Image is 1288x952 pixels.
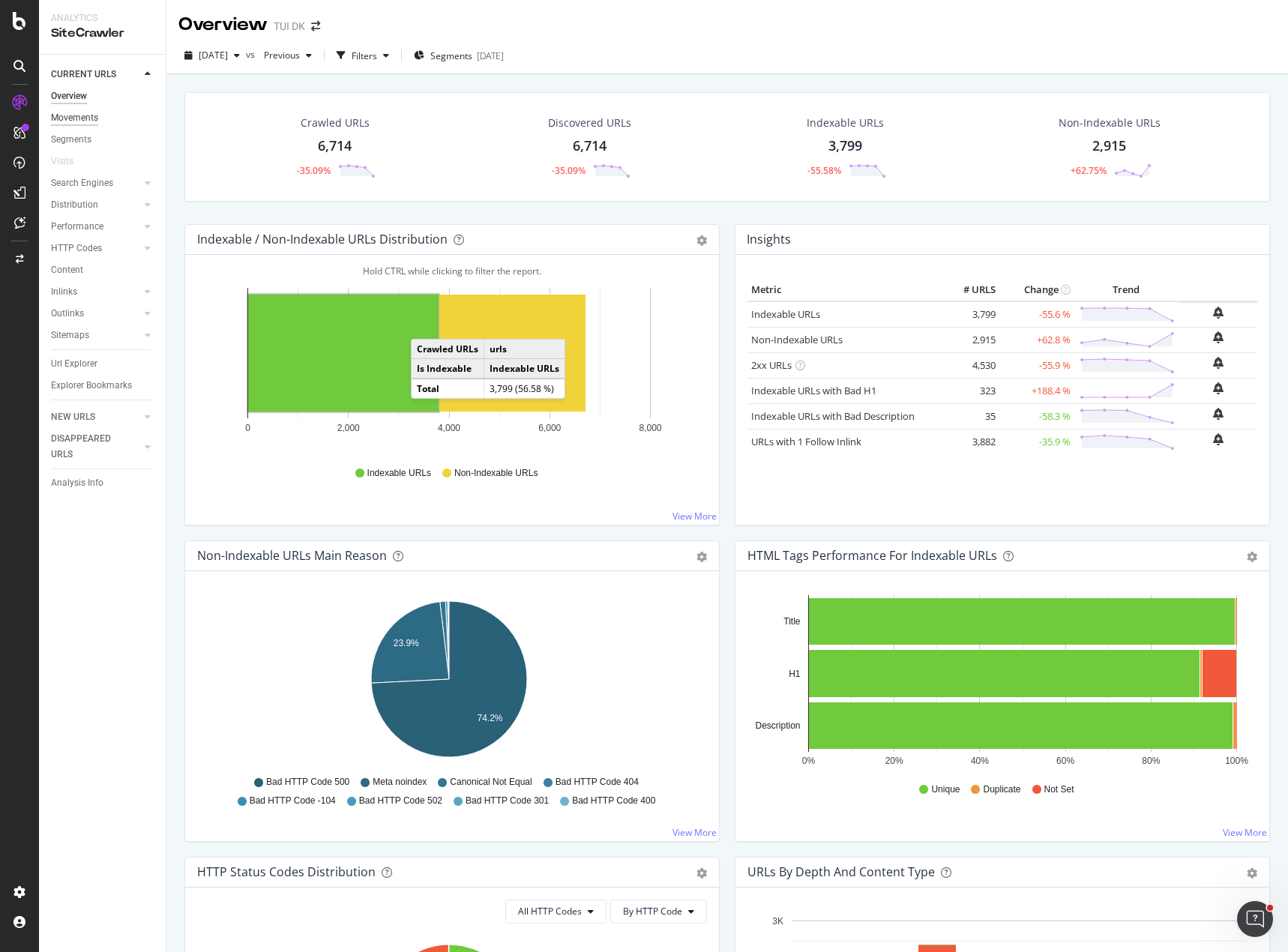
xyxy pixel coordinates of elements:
span: All HTTP Codes [518,905,582,918]
div: [DATE] [477,49,504,62]
a: NEW URLS [51,409,140,425]
div: Analytics [51,12,154,25]
svg: A chart. [747,595,1252,769]
th: Metric [747,279,939,301]
text: 4,000 [438,423,460,433]
div: Indexable / Non-Indexable URLs Distribution [197,232,448,247]
td: 2,915 [939,327,999,352]
span: Bad HTTP Code -104 [250,795,336,807]
button: Previous [258,43,318,67]
div: HTML Tags Performance for Indexable URLs [747,548,997,563]
td: -58.3 % [999,403,1074,429]
div: bell-plus [1213,307,1224,319]
a: DISAPPEARED URLS [51,431,140,463]
span: Unique [931,783,960,796]
div: -35.09% [552,164,586,177]
div: Discovered URLs [548,115,631,130]
div: A chart. [197,595,702,769]
a: Overview [51,88,155,104]
div: Content [51,262,83,278]
div: Inlinks [51,284,77,300]
div: Sitemaps [51,328,89,343]
a: Url Explorer [51,356,155,372]
span: Canonical Not Equal [450,776,532,789]
div: NEW URLS [51,409,95,425]
div: bell-plus [1213,382,1224,394]
button: Segments[DATE] [408,43,510,67]
a: Sitemaps [51,328,140,343]
div: URLs by Depth and Content Type [747,864,935,879]
td: -35.9 % [999,429,1074,454]
span: Indexable URLs [367,467,431,480]
div: Movements [51,110,98,126]
span: Bad HTTP Code 404 [556,776,639,789]
div: Segments [51,132,91,148]
svg: A chart. [197,279,702,453]
td: -55.6 % [999,301,1074,328]
text: 40% [971,756,989,766]
text: 20% [885,756,903,766]
div: HTTP Codes [51,241,102,256]
text: 0% [802,756,816,766]
a: Distribution [51,197,140,213]
span: Segments [430,49,472,62]
div: Visits [51,154,73,169]
a: Search Engines [51,175,140,191]
a: 2xx URLs [751,358,792,372]
div: -35.09% [297,164,331,177]
div: Search Engines [51,175,113,191]
td: Total [412,379,484,398]
a: Segments [51,132,155,148]
div: Url Explorer [51,356,97,372]
span: Bad HTTP Code 502 [359,795,442,807]
div: gear [696,552,707,562]
div: Non-Indexable URLs Main Reason [197,548,387,563]
div: 2,915 [1092,136,1126,156]
span: By HTTP Code [623,905,682,918]
a: Outlinks [51,306,140,322]
div: Indexable URLs [807,115,884,130]
td: 4,530 [939,352,999,378]
td: 3,799 (56.58 %) [484,379,565,398]
a: Indexable URLs with Bad Description [751,409,915,423]
text: 23.9% [394,638,419,648]
div: HTTP Status Codes Distribution [197,864,376,879]
text: Title [783,616,801,627]
span: Not Set [1044,783,1074,796]
a: View More [672,510,717,522]
div: bell-plus [1213,433,1224,445]
td: +62.8 % [999,327,1074,352]
span: 2025 Sep. 24th [199,49,228,61]
span: Bad HTTP Code 500 [266,776,349,789]
td: Is Indexable [412,359,484,379]
button: [DATE] [178,43,246,67]
a: Inlinks [51,284,140,300]
div: Non-Indexable URLs [1059,115,1161,130]
div: Explorer Bookmarks [51,378,132,394]
a: Performance [51,219,140,235]
text: 80% [1142,756,1160,766]
span: Duplicate [983,783,1020,796]
text: 8,000 [639,423,661,433]
text: Description [755,720,800,731]
div: DISAPPEARED URLS [51,431,127,463]
div: bell-plus [1213,408,1224,420]
td: -55.9 % [999,352,1074,378]
a: Analysis Info [51,475,155,491]
text: 0 [245,423,250,433]
div: +62.75% [1071,164,1107,177]
td: +188.4 % [999,378,1074,403]
span: vs [246,48,258,61]
a: HTTP Codes [51,241,140,256]
span: Previous [258,49,300,61]
text: H1 [789,669,801,679]
text: 3K [772,916,783,927]
div: Outlinks [51,306,84,322]
button: All HTTP Codes [505,900,607,924]
td: 3,882 [939,429,999,454]
a: Indexable URLs with Bad H1 [751,384,876,397]
div: Distribution [51,197,98,213]
td: Indexable URLs [484,359,565,379]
